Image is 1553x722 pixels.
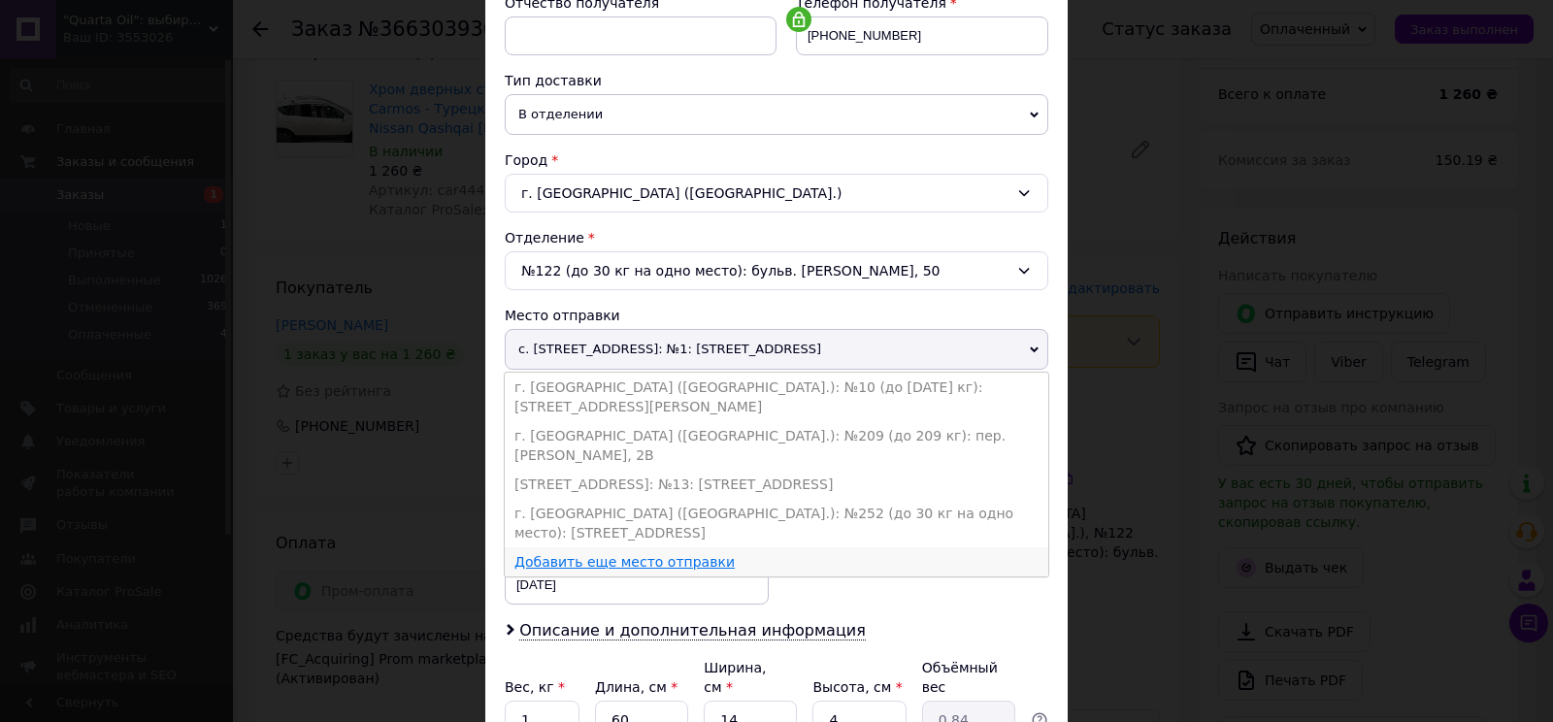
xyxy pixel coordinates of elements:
li: г. [GEOGRAPHIC_DATA] ([GEOGRAPHIC_DATA].): №10 (до [DATE] кг): [STREET_ADDRESS][PERSON_NAME] [505,373,1048,421]
span: с. [STREET_ADDRESS]: №1: [STREET_ADDRESS] [505,329,1048,370]
span: Место отправки [505,308,620,323]
div: Отделение [505,228,1048,247]
div: №122 (до 30 кг на одно место): бульв. [PERSON_NAME], 50 [505,251,1048,290]
label: Высота, см [812,679,902,695]
li: г. [GEOGRAPHIC_DATA] ([GEOGRAPHIC_DATA].): №252 (до 30 кг на одно место): [STREET_ADDRESS] [505,499,1048,547]
span: Описание и дополнительная информация [519,621,866,640]
li: г. [GEOGRAPHIC_DATA] ([GEOGRAPHIC_DATA].): №209 (до 209 кг): пер. [PERSON_NAME], 2В [505,421,1048,470]
label: Ширина, см [704,660,766,695]
div: г. [GEOGRAPHIC_DATA] ([GEOGRAPHIC_DATA].) [505,174,1048,213]
input: +380 [796,16,1048,55]
div: Город [505,150,1048,170]
span: В отделении [505,94,1048,135]
a: Добавить еще место отправки [514,554,735,570]
div: Объёмный вес [922,658,1015,697]
li: [STREET_ADDRESS]: №13: [STREET_ADDRESS] [505,470,1048,499]
span: Тип доставки [505,73,602,88]
label: Вес, кг [505,679,565,695]
label: Длина, см [595,679,677,695]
